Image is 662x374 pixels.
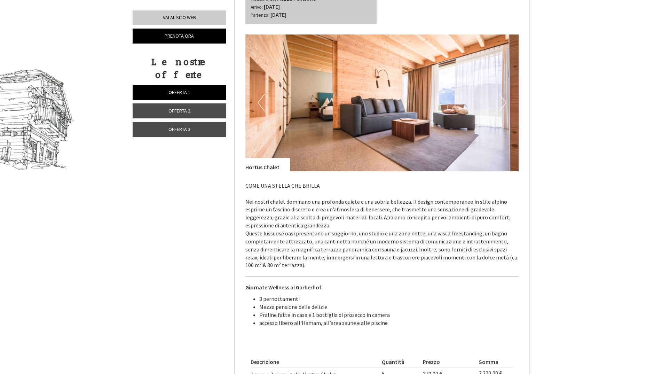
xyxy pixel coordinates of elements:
[245,182,519,269] p: COME UNA STELLA CHE BRILLA Nei nostri chalet dominano una profonda quiete e una sobria bellezza. ...
[245,158,290,171] div: Hortus Chalet
[270,11,286,18] b: [DATE]
[258,94,265,111] button: Previous
[133,29,226,44] a: Prenota ora
[251,12,269,18] small: Partenza:
[133,56,224,81] div: Le nostre offerte
[264,3,280,10] b: [DATE]
[245,284,321,291] strong: Giornate Wellness al Garberhof
[245,34,519,171] img: image
[259,295,519,303] li: 3 pernottamenti
[251,357,379,367] th: Descrizione
[168,108,190,114] span: Offerta 2
[259,319,519,327] li: accesso libero all'Hamam, all’area saune e alle piscine
[476,357,513,367] th: Somma
[251,4,263,10] small: Arrivo:
[168,89,190,95] span: Offerta 1
[168,126,190,132] span: Offerta 3
[379,357,420,367] th: Quantità
[133,10,226,25] a: Vai al sito web
[499,94,506,111] button: Next
[420,357,476,367] th: Prezzo
[259,303,519,311] li: Mezza pensione delle delizie
[259,311,519,319] li: Praline fatte in casa e 1 bottiglia di prosecco in camera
